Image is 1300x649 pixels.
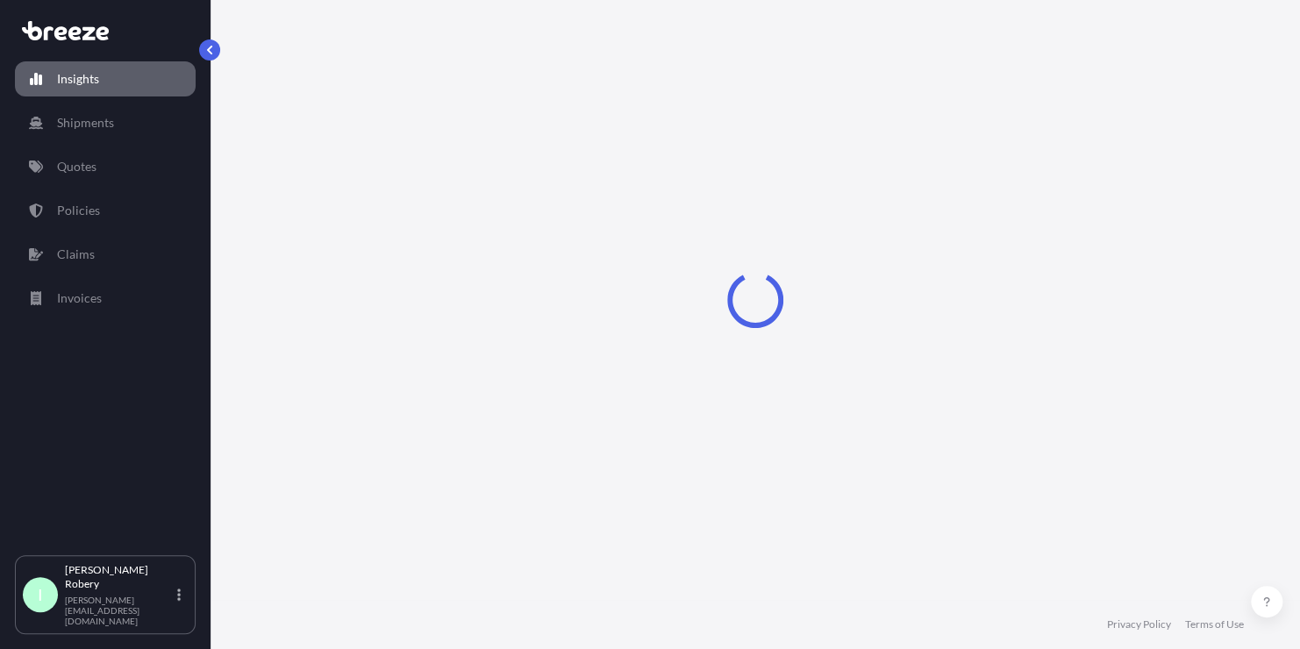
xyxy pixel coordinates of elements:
p: [PERSON_NAME][EMAIL_ADDRESS][DOMAIN_NAME] [65,595,174,626]
span: I [38,586,43,603]
p: Quotes [57,158,96,175]
a: Shipments [15,105,196,140]
p: Shipments [57,114,114,132]
p: Policies [57,202,100,219]
p: Invoices [57,289,102,307]
p: Claims [57,246,95,263]
a: Policies [15,193,196,228]
p: Insights [57,70,99,88]
a: Insights [15,61,196,96]
a: Privacy Policy [1107,617,1171,631]
a: Invoices [15,281,196,316]
a: Quotes [15,149,196,184]
a: Claims [15,237,196,272]
p: [PERSON_NAME] Robery [65,563,174,591]
a: Terms of Use [1185,617,1244,631]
